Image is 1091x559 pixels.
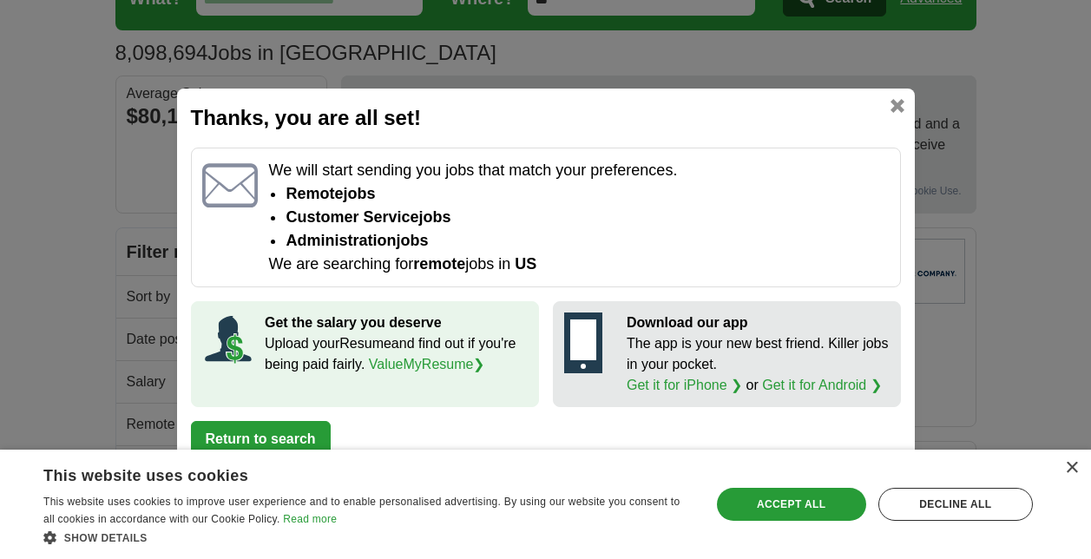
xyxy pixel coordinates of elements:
div: This website uses cookies [43,460,647,486]
p: Get the salary you deserve [265,312,528,333]
span: This website uses cookies to improve user experience and to enable personalised advertising. By u... [43,496,680,525]
li: Customer Service jobs [286,206,889,229]
div: Decline all [878,488,1033,521]
p: We will start sending you jobs that match your preferences. [268,159,889,182]
div: Close [1065,462,1078,475]
div: Accept all [717,488,866,521]
a: Read more, opens a new window [283,513,337,525]
div: Show details [43,529,691,546]
strong: remote [413,255,465,273]
p: Download our app [627,312,890,333]
li: Administration jobs [286,229,889,253]
li: Remote jobs [286,182,889,206]
a: Get it for Android ❯ [762,378,882,392]
h2: Thanks, you are all set! [191,102,901,134]
a: ValueMyResume❯ [369,357,485,372]
span: Show details [64,532,148,544]
p: We are searching for jobs in [268,253,889,276]
p: The app is your new best friend. Killer jobs in your pocket. or [627,333,890,396]
button: Return to search [191,421,331,457]
a: Get it for iPhone ❯ [627,378,742,392]
p: Upload your Resume and find out if you're being paid fairly. [265,333,528,375]
span: US [515,255,536,273]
